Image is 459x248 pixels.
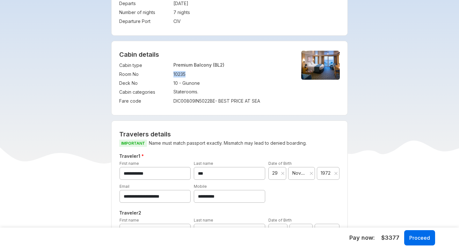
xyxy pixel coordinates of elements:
[119,61,170,70] td: Cabin type
[118,152,341,160] h5: Traveler 1
[170,79,173,88] td: :
[170,61,173,70] td: :
[293,227,305,233] span: May
[292,170,307,176] span: November
[194,184,207,189] label: Mobile
[119,139,340,147] p: Name must match passport exactly. Mismatch may lead to denied boarding.
[321,170,332,176] span: 1972
[120,218,139,222] label: First name
[118,209,341,217] h5: Traveler 2
[119,97,170,106] td: Fare code
[281,170,285,177] button: Clear
[119,130,340,138] h2: Travelers details
[194,161,213,166] label: Last name
[173,62,291,68] p: Premium Balcony
[318,227,332,233] span: 1977
[173,17,340,26] td: CIV
[170,8,173,17] td: :
[268,161,292,166] label: Date of Birth
[282,227,286,233] button: Clear
[119,17,170,26] td: Departure Port
[119,8,170,17] td: Number of nights
[334,170,338,177] button: Clear
[213,62,224,68] span: (BL2)
[120,161,139,166] label: First name
[307,227,311,233] button: Clear
[170,17,173,26] td: :
[272,227,280,233] span: 14
[173,8,340,17] td: 7 nights
[194,218,213,222] label: Last name
[334,227,338,233] button: Clear
[173,79,291,88] td: 10 - Giunone
[119,79,170,88] td: Deck No
[281,171,285,175] svg: close
[381,234,399,242] span: $3377
[310,170,313,177] button: Clear
[119,51,340,58] h4: Cabin details
[310,171,313,175] svg: close
[173,98,291,104] div: DIC00809IN5022BE - BEST PRICE AT SEA
[349,234,375,242] h5: Pay now:
[173,89,291,94] p: Staterooms.
[334,171,338,175] svg: close
[170,70,173,79] td: :
[170,97,173,106] td: :
[268,218,292,222] label: Date of Birth
[119,140,147,147] span: IMPORTANT
[119,70,170,79] td: Room No
[119,88,170,97] td: Cabin categories
[170,88,173,97] td: :
[272,170,279,176] span: 29
[120,184,129,189] label: Email
[404,230,435,245] button: Proceed
[173,70,291,79] td: 10235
